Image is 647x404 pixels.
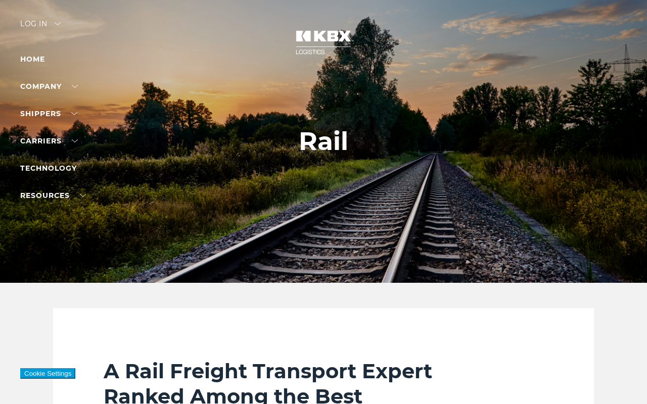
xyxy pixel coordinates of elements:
[286,20,361,65] img: kbx logo
[20,82,78,91] a: Company
[20,191,86,200] a: RESOURCES
[20,20,61,35] div: Log in
[55,22,61,25] img: arrow
[299,127,348,156] h1: Rail
[20,109,77,118] a: SHIPPERS
[20,55,45,64] a: Home
[20,164,77,173] a: Technology
[20,368,75,379] button: Cookie Settings
[20,136,78,145] a: Carriers
[596,356,647,404] iframe: Chat Widget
